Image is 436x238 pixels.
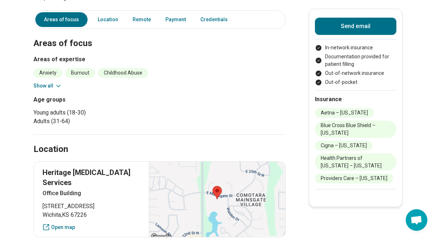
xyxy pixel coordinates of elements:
[128,12,155,27] a: Remote
[98,68,148,78] li: Childhood Abuse
[161,12,190,27] a: Payment
[315,174,393,183] li: Providers Care – [US_STATE]
[34,20,286,50] h2: Areas of focus
[315,69,396,77] li: Out-of-network insurance
[315,78,396,86] li: Out-of-pocket
[34,143,68,156] h2: Location
[34,95,157,104] h3: Age groups
[34,117,157,126] li: Adults (31-64)
[43,167,140,188] p: Heritage [MEDICAL_DATA] Services
[315,108,374,118] li: Aetna – [US_STATE]
[34,108,157,117] li: Young adults (18-30)
[34,82,62,90] button: Show all
[43,211,140,219] span: Wichita , KS 67226
[315,121,396,138] li: Blue Cross Blue Shield – [US_STATE]
[43,189,140,198] p: Office Building
[315,95,396,104] h2: Insurance
[315,53,396,68] li: Documentation provided for patient filling
[315,44,396,51] li: In-network insurance
[315,141,373,151] li: Cigna – [US_STATE]
[34,55,286,64] h3: Areas of expertise
[34,68,62,78] li: Anxiety
[93,12,123,27] a: Location
[65,68,95,78] li: Burnout
[35,12,88,27] a: Areas of focus
[43,202,140,211] span: [STREET_ADDRESS]
[315,44,396,86] ul: Payment options
[406,209,427,231] div: Open chat
[315,18,396,35] button: Send email
[196,12,236,27] a: Credentials
[43,224,140,231] a: Open map
[315,153,396,171] li: Health Partners of [US_STATE] – [US_STATE]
